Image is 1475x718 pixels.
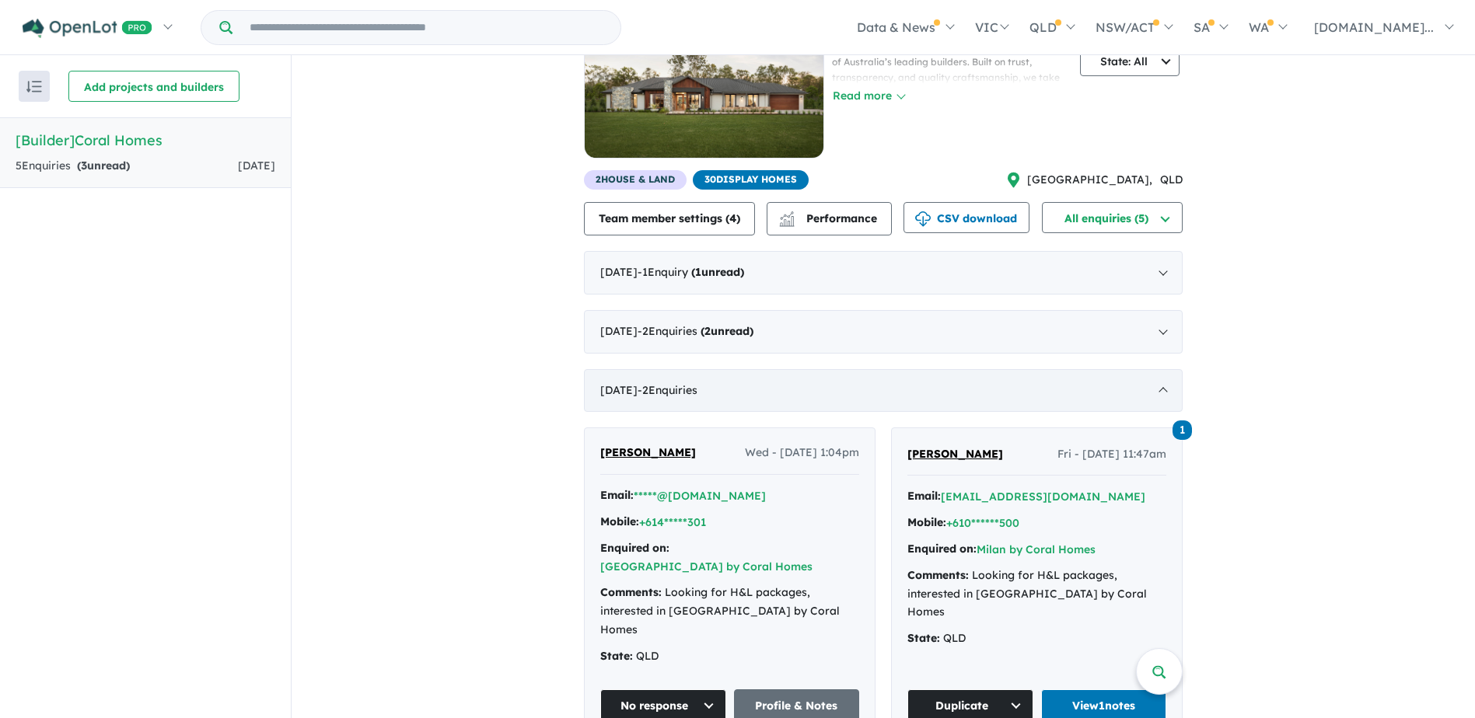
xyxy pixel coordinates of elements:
[584,202,755,235] button: Team member settings (4)
[1160,171,1183,190] span: QLD
[584,369,1183,413] div: [DATE]
[767,202,892,235] button: Performance
[600,647,859,666] div: QLD
[1173,418,1192,439] a: 1
[600,559,813,573] a: [GEOGRAPHIC_DATA] by Coral Homes
[691,265,744,279] strong: ( unread)
[600,541,669,555] strong: Enquired on:
[915,211,931,227] img: download icon
[1173,420,1192,440] span: 1
[638,383,697,397] span: - 2 Enquir ies
[600,444,696,462] a: [PERSON_NAME]
[907,515,946,529] strong: Mobile:
[16,157,130,176] div: 5 Enquir ies
[600,488,634,502] strong: Email:
[701,324,753,338] strong: ( unread)
[600,514,639,528] strong: Mobile:
[1027,171,1152,190] span: [GEOGRAPHIC_DATA] ,
[907,542,977,556] strong: Enquired on:
[780,211,794,220] img: line-chart.svg
[693,170,809,190] span: 30 Display Homes
[584,251,1183,295] div: [DATE]
[832,87,905,105] button: Read more
[907,568,969,582] strong: Comments:
[585,30,823,158] img: Coral Homes
[907,445,1003,464] a: [PERSON_NAME]
[977,542,1096,558] button: Milan by Coral Homes
[600,559,813,575] button: [GEOGRAPHIC_DATA] by Coral Homes
[904,202,1029,233] button: CSV download
[600,585,662,599] strong: Comments:
[77,159,130,173] strong: ( unread)
[584,2,824,170] a: Coral HomesCoral Homes
[23,19,152,38] img: Openlot PRO Logo White
[779,216,795,226] img: bar-chart.svg
[600,445,696,459] span: [PERSON_NAME]
[745,444,859,462] span: Wed - [DATE] 1:04pm
[907,566,1166,622] div: Looking for H&L packages, interested in [GEOGRAPHIC_DATA] by Coral Homes
[81,159,87,173] span: 3
[941,489,1145,505] button: [EMAIL_ADDRESS][DOMAIN_NAME]
[638,324,753,338] span: - 2 Enquir ies
[907,631,940,645] strong: State:
[1042,202,1183,233] button: All enquiries (5)
[238,159,275,173] span: [DATE]
[26,81,42,92] img: sort.svg
[695,265,701,279] span: 1
[584,310,1183,354] div: [DATE]
[907,447,1003,461] span: [PERSON_NAME]
[729,211,736,225] span: 4
[1080,45,1180,76] button: State: All
[977,542,1096,556] a: Milan by Coral Homes
[1314,19,1434,35] span: [DOMAIN_NAME]...
[781,211,877,225] span: Performance
[600,649,633,663] strong: State:
[600,584,859,639] div: Looking for H&L packages, interested in [GEOGRAPHIC_DATA] by Coral Homes
[907,629,1166,648] div: QLD
[704,324,711,338] span: 2
[584,170,687,190] span: 2 House & Land
[236,11,617,44] input: Try estate name, suburb, builder or developer
[1057,445,1166,464] span: Fri - [DATE] 11:47am
[638,265,744,279] span: - 1 Enquir y
[68,71,239,102] button: Add projects and builders
[16,130,275,151] h5: [Builder] Coral Homes
[907,489,941,503] strong: Email:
